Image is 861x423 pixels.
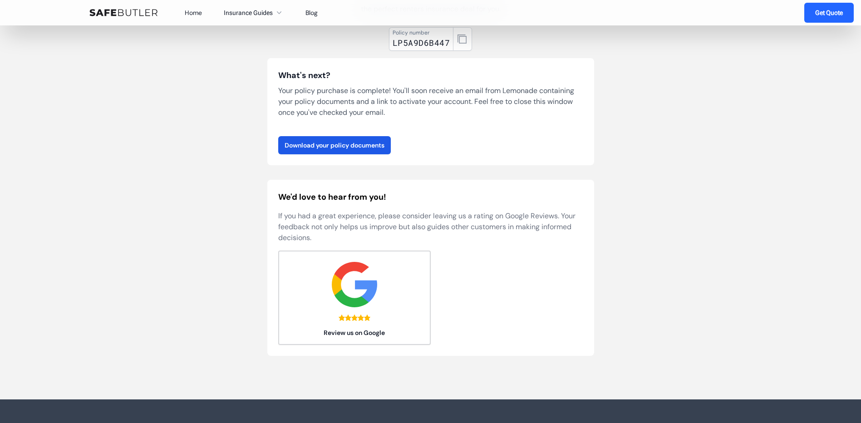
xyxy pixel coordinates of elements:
a: Get Quote [804,3,854,23]
a: Home [185,9,202,17]
a: Review us on Google [278,251,431,345]
h2: We'd love to hear from you! [278,191,583,203]
div: 5.0 [339,315,370,321]
a: Blog [305,9,318,17]
p: If you had a great experience, please consider leaving us a rating on Google Reviews. Your feedba... [278,211,583,243]
img: google.svg [332,262,377,307]
div: LP5A9D6B447 [393,36,450,49]
span: Review us on Google [279,328,430,337]
h3: What's next? [278,69,583,82]
p: Your policy purchase is complete! You'll soon receive an email from Lemonade containing your poli... [278,85,583,118]
div: Policy number [393,29,450,36]
button: Insurance Guides [224,7,284,18]
img: SafeButler Text Logo [89,9,157,16]
a: Download your policy documents [278,136,391,154]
